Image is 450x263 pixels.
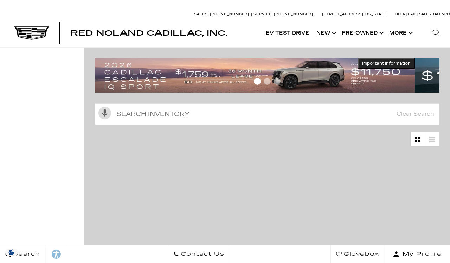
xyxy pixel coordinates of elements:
input: Search Inventory [95,103,439,125]
span: Red Noland Cadillac, Inc. [70,29,227,37]
span: Sales: [419,12,432,17]
section: Click to Open Cookie Consent Modal [4,249,20,256]
span: My Profile [400,249,442,259]
span: Important Information [362,61,411,66]
span: Sales: [194,12,209,17]
img: Cadillac Dark Logo with Cadillac White Text [14,26,49,40]
img: Opt-Out Icon [4,249,20,256]
span: [PHONE_NUMBER] [274,12,313,17]
button: Important Information [358,58,415,69]
span: Go to slide 1 [254,78,261,85]
a: Sales: [PHONE_NUMBER] [194,12,251,16]
span: Search [11,249,40,259]
span: Go to slide 2 [264,78,271,85]
span: Contact Us [179,249,224,259]
a: Contact Us [168,245,230,263]
button: More [386,19,415,47]
a: Pre-Owned [338,19,386,47]
a: Glovebox [330,245,385,263]
a: EV Test Drive [262,19,313,47]
span: Go to slide 3 [274,78,281,85]
svg: Click to toggle on voice search [98,107,111,119]
span: [PHONE_NUMBER] [210,12,249,17]
button: Open user profile menu [385,245,450,263]
a: [STREET_ADDRESS][US_STATE] [322,12,388,17]
span: Glovebox [342,249,379,259]
img: 2509-September-FOM-Escalade-IQ-Lease9 [95,58,415,93]
a: Red Noland Cadillac, Inc. [70,30,227,37]
span: 9 AM-6 PM [432,12,450,17]
span: Open [DATE] [395,12,418,17]
a: Service: [PHONE_NUMBER] [251,12,315,16]
a: New [313,19,338,47]
span: Service: [253,12,273,17]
